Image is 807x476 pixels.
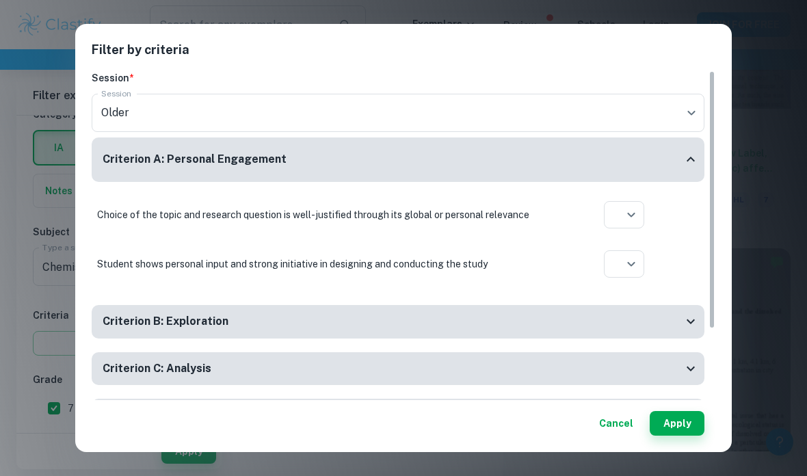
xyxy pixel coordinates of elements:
[97,256,548,272] p: Student shows personal input and strong initiative in designing and conducting the study
[650,411,704,436] button: Apply
[103,360,211,378] h6: Criterion C: Analysis
[103,151,287,168] h6: Criterion A: Personal Engagement
[101,88,131,99] label: Session
[92,352,704,386] div: Criterion C: Analysis
[103,313,228,330] h6: Criterion B: Exploration
[92,94,704,132] div: Older
[92,70,704,85] h6: Session
[97,207,548,222] p: Choice of the topic and research question is well-justified through its global or personal relevance
[92,40,715,70] h2: Filter by criteria
[92,305,704,339] div: Criterion B: Exploration
[594,411,639,436] button: Cancel
[92,137,704,182] div: Criterion A: Personal Engagement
